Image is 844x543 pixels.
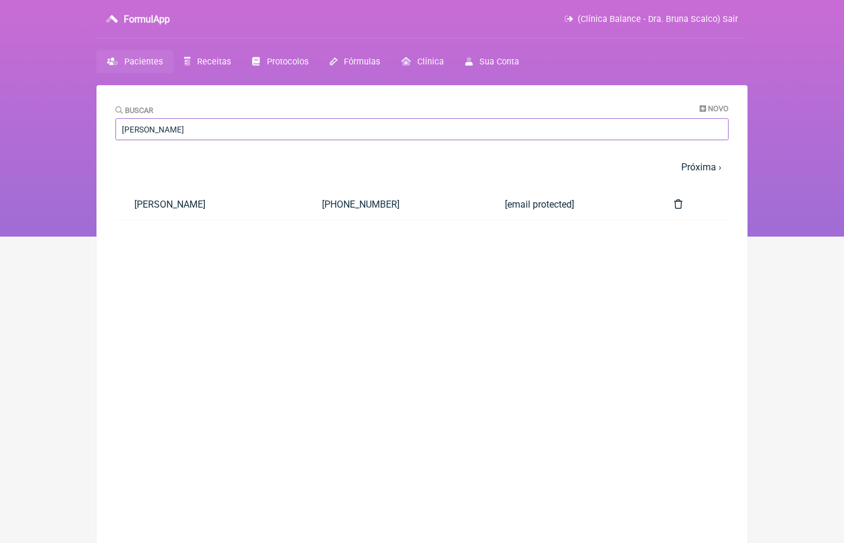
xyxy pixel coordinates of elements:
a: Novo [700,104,729,113]
label: Buscar [115,106,153,115]
a: [email protected] [486,189,656,219]
h3: FormulApp [124,14,170,25]
span: Protocolos [267,57,308,67]
span: Fórmulas [344,57,380,67]
span: Sua Conta [479,57,519,67]
a: Fórmulas [319,50,391,73]
span: [email protected] [505,199,574,210]
a: Pacientes [96,50,173,73]
nav: pager [115,154,729,180]
a: Protocolos [241,50,318,73]
a: [PHONE_NUMBER] [303,189,486,219]
span: Clínica [417,57,444,67]
span: Pacientes [124,57,163,67]
a: Próxima › [681,161,721,173]
input: Paciente [115,118,729,140]
span: Novo [708,104,729,113]
a: Sua Conta [455,50,530,73]
a: Receitas [173,50,241,73]
span: Receitas [197,57,231,67]
a: [PERSON_NAME] [115,189,303,219]
a: (Clínica Balance - Dra. Bruna Scalco) Sair [565,14,738,24]
a: Clínica [391,50,455,73]
span: (Clínica Balance - Dra. Bruna Scalco) Sair [578,14,738,24]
